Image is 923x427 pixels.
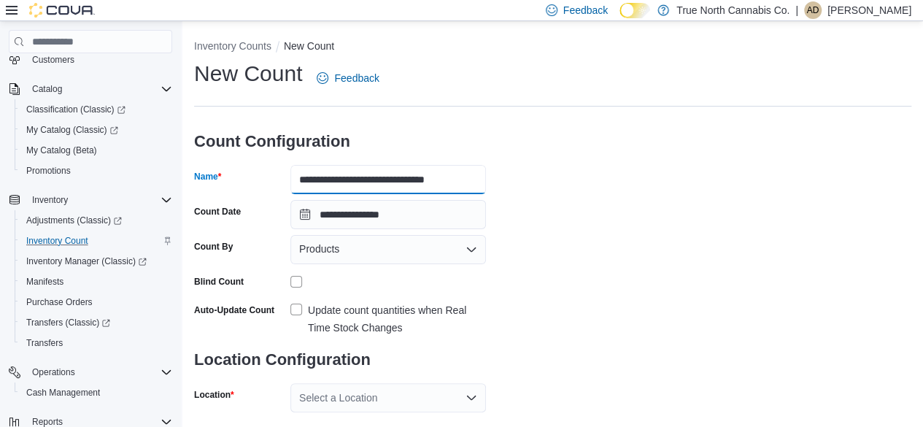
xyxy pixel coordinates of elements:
[20,142,103,159] a: My Catalog (Beta)
[15,382,178,403] button: Cash Management
[3,49,178,70] button: Customers
[311,64,385,93] a: Feedback
[26,124,118,136] span: My Catalog (Classic)
[194,118,486,165] h3: Count Configuration
[194,304,274,316] label: Auto-Update Count
[20,253,172,270] span: Inventory Manager (Classic)
[20,314,172,331] span: Transfers (Classic)
[804,1,822,19] div: Alexander Davidd
[20,162,77,180] a: Promotions
[563,3,608,18] span: Feedback
[20,384,172,401] span: Cash Management
[3,190,178,210] button: Inventory
[26,387,100,399] span: Cash Management
[194,389,234,401] label: Location
[26,51,80,69] a: Customers
[3,79,178,99] button: Catalog
[26,363,172,381] span: Operations
[32,366,75,378] span: Operations
[20,101,172,118] span: Classification (Classic)
[308,301,486,336] div: Update count quantities when Real Time Stock Changes
[795,1,798,19] p: |
[20,212,128,229] a: Adjustments (Classic)
[20,273,172,291] span: Manifests
[619,3,650,18] input: Dark Mode
[466,392,477,404] button: Open list of options
[26,337,63,349] span: Transfers
[26,165,71,177] span: Promotions
[194,39,911,56] nav: An example of EuiBreadcrumbs
[26,50,172,69] span: Customers
[20,293,99,311] a: Purchase Orders
[26,191,74,209] button: Inventory
[26,104,125,115] span: Classification (Classic)
[334,71,379,85] span: Feedback
[194,59,302,88] h1: New Count
[20,334,172,352] span: Transfers
[20,334,69,352] a: Transfers
[26,191,172,209] span: Inventory
[20,142,172,159] span: My Catalog (Beta)
[827,1,911,19] p: [PERSON_NAME]
[20,232,94,250] a: Inventory Count
[20,273,69,291] a: Manifests
[807,1,819,19] span: AD
[20,232,172,250] span: Inventory Count
[194,276,244,288] div: Blind Count
[20,314,116,331] a: Transfers (Classic)
[20,253,152,270] a: Inventory Manager (Classic)
[26,80,172,98] span: Catalog
[15,333,178,353] button: Transfers
[194,40,271,52] button: Inventory Counts
[194,206,241,218] label: Count Date
[26,145,97,156] span: My Catalog (Beta)
[20,121,172,139] span: My Catalog (Classic)
[15,120,178,140] a: My Catalog (Classic)
[15,210,178,231] a: Adjustments (Classic)
[15,140,178,161] button: My Catalog (Beta)
[3,362,178,382] button: Operations
[194,336,486,383] h3: Location Configuration
[20,162,172,180] span: Promotions
[26,255,147,267] span: Inventory Manager (Classic)
[26,80,68,98] button: Catalog
[26,276,63,288] span: Manifests
[20,212,172,229] span: Adjustments (Classic)
[32,83,62,95] span: Catalog
[619,18,620,19] span: Dark Mode
[26,296,93,308] span: Purchase Orders
[26,235,88,247] span: Inventory Count
[15,231,178,251] button: Inventory Count
[20,384,106,401] a: Cash Management
[15,251,178,272] a: Inventory Manager (Classic)
[26,363,81,381] button: Operations
[32,194,68,206] span: Inventory
[29,3,95,18] img: Cova
[15,312,178,333] a: Transfers (Classic)
[15,272,178,292] button: Manifests
[20,101,131,118] a: Classification (Classic)
[32,54,74,66] span: Customers
[15,99,178,120] a: Classification (Classic)
[15,161,178,181] button: Promotions
[299,240,339,258] span: Products
[26,215,122,226] span: Adjustments (Classic)
[15,292,178,312] button: Purchase Orders
[20,121,124,139] a: My Catalog (Classic)
[20,293,172,311] span: Purchase Orders
[466,244,477,255] button: Open list of options
[194,171,221,182] label: Name
[284,40,334,52] button: New Count
[26,317,110,328] span: Transfers (Classic)
[676,1,789,19] p: True North Cannabis Co.
[194,241,233,253] label: Count By
[290,200,486,229] input: Press the down key to open a popover containing a calendar.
